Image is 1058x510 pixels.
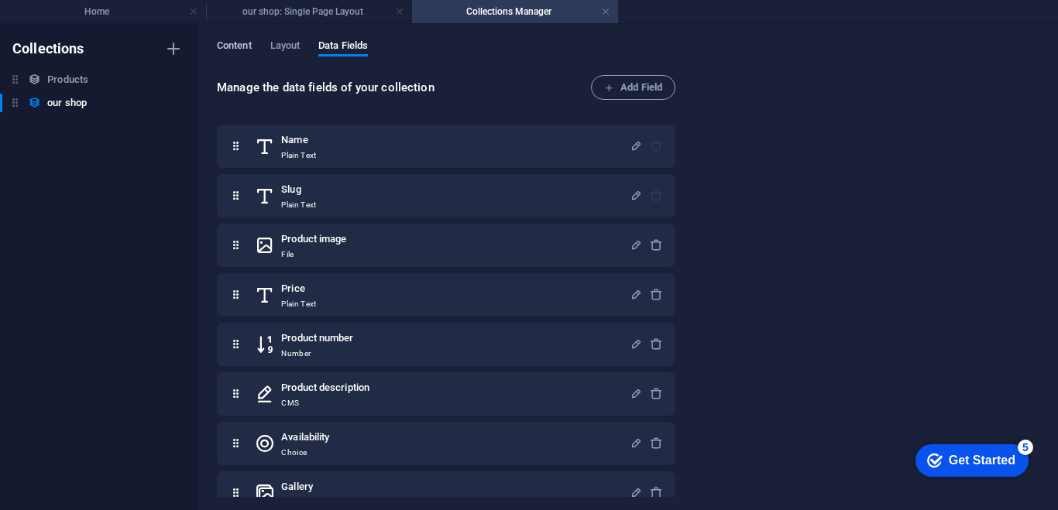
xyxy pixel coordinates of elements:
[217,78,591,97] h6: Manage the data fields of your collection
[281,230,346,248] h6: Product image
[412,3,618,20] h4: Collections Manager
[281,378,369,397] h6: Product description
[281,347,353,360] p: Number
[206,3,412,20] h4: our shop: Single Page Layout
[164,39,183,58] i: Create new collection
[47,70,88,89] h6: Products
[318,36,368,58] span: Data Fields
[281,199,316,211] p: Plain Text
[281,496,329,508] p: Multiple Files
[281,447,329,459] p: Choice
[12,8,125,40] div: Get Started 5 items remaining, 0% complete
[281,149,316,162] p: Plain Text
[47,94,87,112] h6: our shop
[46,17,112,31] div: Get Started
[281,131,316,149] h6: Name
[270,36,301,58] span: Layout
[115,3,130,19] div: 5
[281,428,329,447] h6: Availability
[217,36,252,58] span: Content
[281,329,353,347] h6: Product number
[281,298,316,310] p: Plain Text
[281,477,329,496] h6: Gallery
[591,75,675,100] button: Add Field
[281,248,346,261] p: File
[604,78,662,97] span: Add Field
[281,279,316,298] h6: Price
[281,180,316,199] h6: Slug
[12,39,84,58] h6: Collections
[281,397,369,409] p: CMS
